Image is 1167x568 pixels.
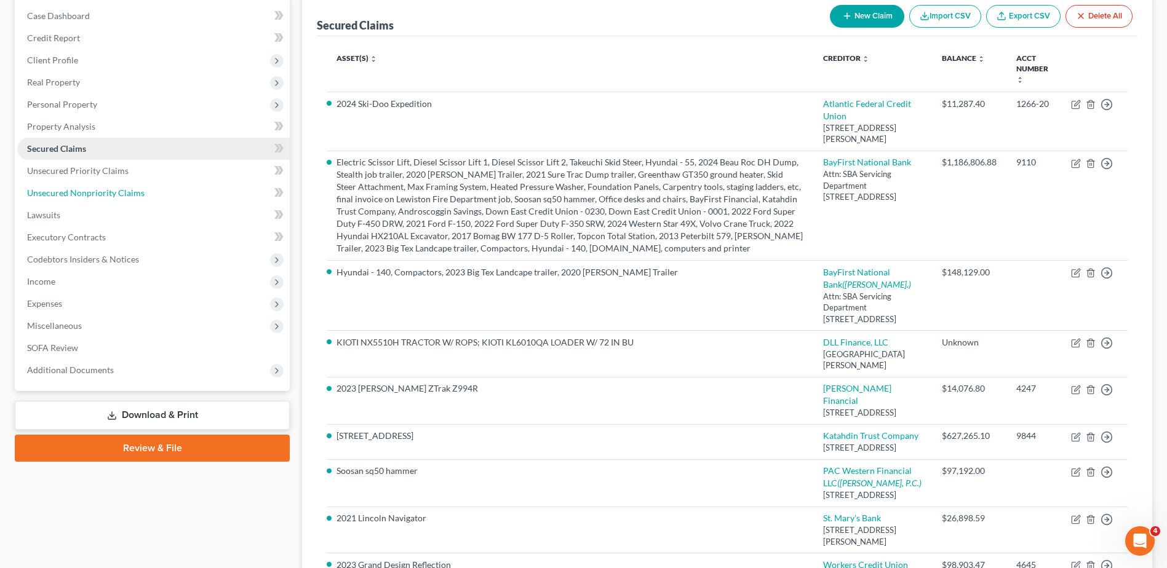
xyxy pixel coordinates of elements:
[337,266,803,278] li: Hyundai - 140, Compactors, 2023 Big Tex Landcape trailer, 2020 [PERSON_NAME] Trailer
[942,98,997,110] div: $11,287.40
[27,276,55,286] span: Income
[17,116,290,138] a: Property Analysis
[942,430,997,442] div: $627,265.10
[27,33,80,43] span: Credit Report
[27,254,139,264] span: Codebtors Insiders & Notices
[1125,526,1155,556] iframe: Intercom live chat
[842,279,911,290] i: ([PERSON_NAME].)
[15,435,290,462] a: Review & File
[370,55,377,63] i: unfold_more
[823,383,891,406] a: [PERSON_NAME] Financial
[17,27,290,49] a: Credit Report
[337,512,803,524] li: 2021 Lincoln Navigator
[823,168,922,203] div: Attn: SBA Servicing Department [STREET_ADDRESS]
[1065,5,1133,28] button: Delete All
[823,442,922,454] div: [STREET_ADDRESS]
[1016,156,1051,168] div: 9110
[27,99,97,109] span: Personal Property
[337,98,803,110] li: 2024 Ski-Doo Expedition
[17,204,290,226] a: Lawsuits
[27,187,145,198] span: Unsecured Nonpriority Claims
[27,298,62,309] span: Expenses
[1016,382,1051,395] div: 4247
[27,165,129,176] span: Unsecured Priority Claims
[823,122,922,145] div: [STREET_ADDRESS][PERSON_NAME]
[27,232,106,242] span: Executory Contracts
[823,53,869,63] a: Creditor unfold_more
[27,320,82,331] span: Miscellaneous
[823,337,888,347] a: DLL Finance, LLC
[27,121,95,132] span: Property Analysis
[986,5,1061,28] a: Export CSV
[17,337,290,359] a: SOFA Review
[942,382,997,395] div: $14,076.80
[17,226,290,248] a: Executory Contracts
[337,336,803,349] li: KIOTI NX5510H TRACTOR W/ ROPS; KIOTI KL6010QA LOADER W/ 72 IN BU
[978,55,985,63] i: unfold_more
[27,143,86,154] span: Secured Claims
[17,160,290,182] a: Unsecured Priority Claims
[337,465,803,477] li: Soosan sq50 hammer
[27,342,78,353] span: SOFA Review
[823,98,911,121] a: Atlantic Federal Credit Union
[1016,53,1048,84] a: Acct Number unfold_more
[862,55,869,63] i: unfold_more
[1150,526,1160,536] span: 4
[17,138,290,160] a: Secured Claims
[27,210,60,220] span: Lawsuits
[15,401,290,430] a: Download & Print
[337,53,377,63] a: Asset(s) unfold_more
[909,5,981,28] button: Import CSV
[1016,76,1024,84] i: unfold_more
[837,478,922,488] i: ([PERSON_NAME], P.C.)
[27,77,80,87] span: Real Property
[942,156,997,168] div: $1,186,806.88
[942,336,997,349] div: Unknown
[1016,98,1051,110] div: 1266-20
[942,512,997,524] div: $26,898.59
[27,55,78,65] span: Client Profile
[337,430,803,442] li: [STREET_ADDRESS]
[942,53,985,63] a: Balance unfold_more
[942,266,997,278] div: $148,129.00
[17,182,290,204] a: Unsecured Nonpriority Claims
[823,513,881,523] a: St. Mary's Bank
[823,489,922,501] div: [STREET_ADDRESS]
[830,5,904,28] button: New Claim
[823,267,911,290] a: BayFirst National Bank([PERSON_NAME].)
[823,157,911,167] a: BayFirst National Bank
[17,5,290,27] a: Case Dashboard
[823,524,922,547] div: [STREET_ADDRESS][PERSON_NAME]
[1016,430,1051,442] div: 9844
[942,465,997,477] div: $97,192.00
[823,465,922,488] a: PAC Western Financial LLC([PERSON_NAME], P.C.)
[27,365,114,375] span: Additional Documents
[337,382,803,395] li: 2023 [PERSON_NAME] ZTrak Z994R
[823,291,922,325] div: Attn: SBA Servicing Department [STREET_ADDRESS]
[823,407,922,419] div: [STREET_ADDRESS]
[27,10,90,21] span: Case Dashboard
[823,430,918,441] a: Katahdin Trust Company
[317,18,394,33] div: Secured Claims
[823,349,922,371] div: [GEOGRAPHIC_DATA][PERSON_NAME]
[337,156,803,254] li: Electric Scissor Lift, Diesel Scissor Lift 1, Diesel Scissor Lift 2, Takeuchi Skid Steer, Hyundai...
